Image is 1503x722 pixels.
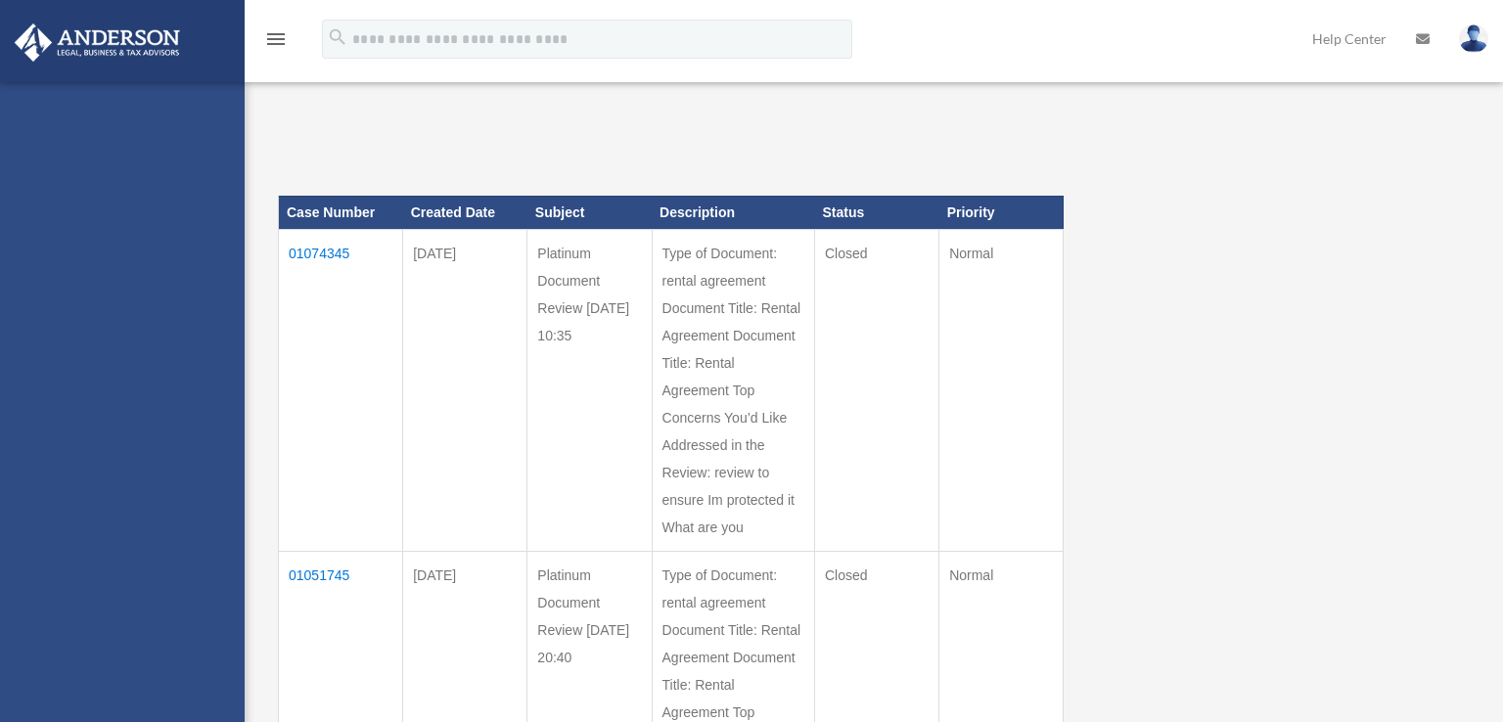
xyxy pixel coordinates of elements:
img: User Pic [1459,24,1488,53]
th: Case Number [279,196,403,229]
td: Closed [814,229,938,551]
td: Platinum Document Review [DATE] 10:35 [527,229,652,551]
td: Type of Document: rental agreement Document Title: Rental Agreement Document Title: Rental Agreem... [652,229,814,551]
th: Description [652,196,814,229]
th: Status [814,196,938,229]
a: menu [264,34,288,51]
th: Priority [939,196,1064,229]
i: search [327,26,348,48]
th: Subject [527,196,652,229]
img: Anderson Advisors Platinum Portal [9,23,186,62]
td: Normal [939,229,1064,551]
td: 01074345 [279,229,403,551]
i: menu [264,27,288,51]
th: Created Date [403,196,527,229]
td: [DATE] [403,229,527,551]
